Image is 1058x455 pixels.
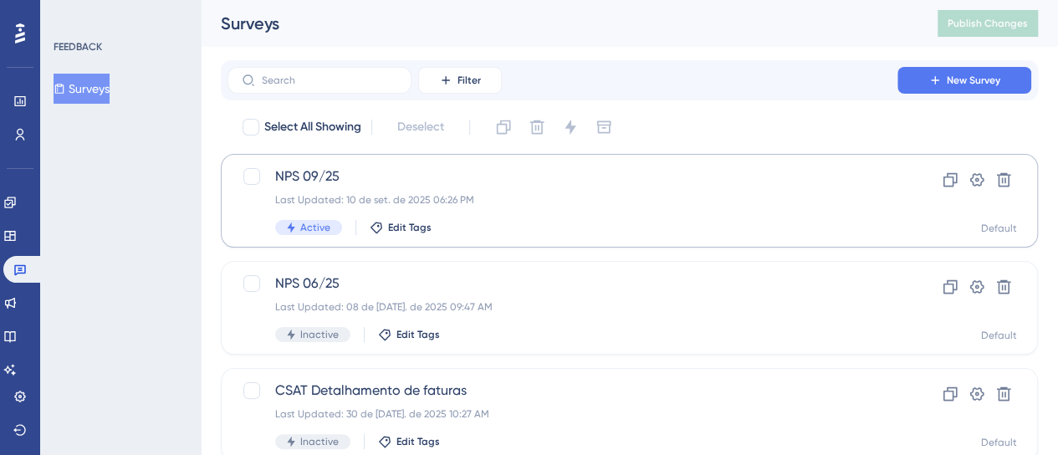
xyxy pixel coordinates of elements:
[300,328,339,341] span: Inactive
[262,74,397,86] input: Search
[897,67,1031,94] button: New Survey
[300,435,339,448] span: Inactive
[275,407,850,421] div: Last Updated: 30 de [DATE]. de 2025 10:27 AM
[264,117,361,137] span: Select All Showing
[54,40,102,54] div: FEEDBACK
[300,221,330,234] span: Active
[396,435,440,448] span: Edit Tags
[418,67,502,94] button: Filter
[275,166,850,187] span: NPS 09/25
[378,328,440,341] button: Edit Tags
[370,221,432,234] button: Edit Tags
[382,112,459,142] button: Deselect
[457,74,481,87] span: Filter
[981,222,1017,235] div: Default
[388,221,432,234] span: Edit Tags
[221,12,896,35] div: Surveys
[275,300,850,314] div: Last Updated: 08 de [DATE]. de 2025 09:47 AM
[947,74,1000,87] span: New Survey
[397,117,444,137] span: Deselect
[938,10,1038,37] button: Publish Changes
[396,328,440,341] span: Edit Tags
[54,74,110,104] button: Surveys
[275,274,850,294] span: NPS 06/25
[981,436,1017,449] div: Default
[981,329,1017,342] div: Default
[378,435,440,448] button: Edit Tags
[275,193,850,207] div: Last Updated: 10 de set. de 2025 06:26 PM
[948,17,1028,30] span: Publish Changes
[275,381,850,401] span: CSAT Detalhamento de faturas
